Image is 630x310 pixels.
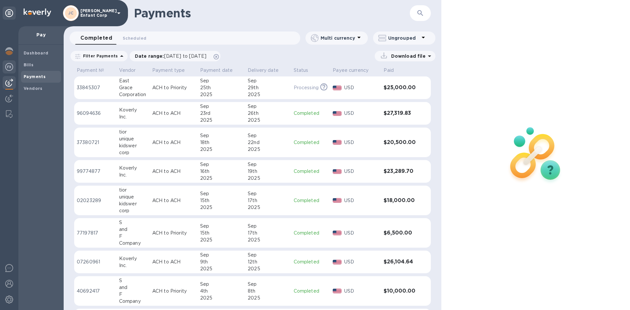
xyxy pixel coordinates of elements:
[483,46,630,310] iframe: Chat Widget
[119,298,147,305] div: Company
[134,6,410,20] h1: Payments
[294,84,319,91] p: Processing
[248,190,288,197] div: Sep
[152,168,195,175] p: ACH to ACH
[344,168,379,175] p: USD
[344,197,379,204] p: USD
[77,139,114,146] p: 37380721
[24,86,43,91] b: Vendors
[200,237,243,243] div: 2025
[200,265,243,272] div: 2025
[119,284,147,291] div: and
[119,77,147,84] div: East
[119,172,147,178] div: Inc.
[248,77,288,84] div: Sep
[333,231,342,235] img: USD
[248,258,288,265] div: 12th
[119,262,147,269] div: Inc.
[333,86,342,90] img: USD
[248,252,288,258] div: Sep
[384,85,417,91] h3: $25,000.00
[248,161,288,168] div: Sep
[119,194,147,200] div: unique
[200,84,243,91] div: 25th
[200,103,243,110] div: Sep
[384,67,394,74] p: Paid
[294,230,328,237] p: Completed
[200,230,243,237] div: 15th
[248,84,288,91] div: 29th
[80,9,113,18] p: [PERSON_NAME] Enfant Corp
[333,289,342,293] img: USD
[248,110,288,117] div: 26th
[119,149,147,156] div: corp
[384,110,417,116] h3: $27,319.83
[200,252,243,258] div: Sep
[388,35,419,41] p: Ungrouped
[384,259,417,265] h3: $26,104.64
[24,31,58,38] p: Pay
[77,197,114,204] p: 02023289
[200,117,243,124] div: 2025
[119,84,147,91] div: Grace
[384,197,417,204] h3: $18,000.00
[200,67,241,74] span: Payment date
[77,288,114,295] p: 40692417
[152,67,185,74] p: Payment type
[3,7,16,20] div: Unpin categories
[119,219,147,226] div: S
[333,67,368,74] p: Payee currency
[333,67,377,74] span: Payee currency
[152,139,195,146] p: ACH to ACH
[123,35,146,42] span: Scheduled
[24,74,46,79] b: Payments
[294,258,328,265] p: Completed
[388,53,426,59] p: Download file
[119,67,144,74] span: Vendor
[321,35,355,41] p: Multi currency
[5,63,13,71] img: Foreign exchange
[119,91,147,98] div: Corporation
[152,230,195,237] p: ACH to Priority
[24,51,49,55] b: Dashboard
[384,67,402,74] span: Paid
[77,67,104,74] p: Payment №
[119,255,147,262] div: Koverly
[248,288,288,295] div: 8th
[384,139,417,146] h3: $20,500.00
[68,10,74,15] b: JC
[248,223,288,230] div: Sep
[200,161,243,168] div: Sep
[333,111,342,116] img: USD
[200,139,243,146] div: 18th
[333,169,342,174] img: USD
[248,265,288,272] div: 2025
[77,67,113,74] span: Payment №
[248,139,288,146] div: 22nd
[119,67,136,74] p: Vendor
[200,146,243,153] div: 2025
[294,168,328,175] p: Completed
[248,146,288,153] div: 2025
[24,9,51,16] img: Logo
[80,53,118,59] p: Filter Payments
[119,277,147,284] div: S
[119,233,147,240] div: F
[200,175,243,182] div: 2025
[248,168,288,175] div: 19th
[119,240,147,247] div: Company
[119,135,147,142] div: unique
[119,200,147,207] div: kidswer
[344,230,379,237] p: USD
[119,207,147,214] div: corp
[294,197,328,204] p: Completed
[119,114,147,120] div: Inc.
[248,117,288,124] div: 2025
[384,230,417,236] h3: $6,500.00
[248,197,288,204] div: 17th
[248,237,288,243] div: 2025
[200,223,243,230] div: Sep
[294,139,328,146] p: Completed
[24,62,33,67] b: Bills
